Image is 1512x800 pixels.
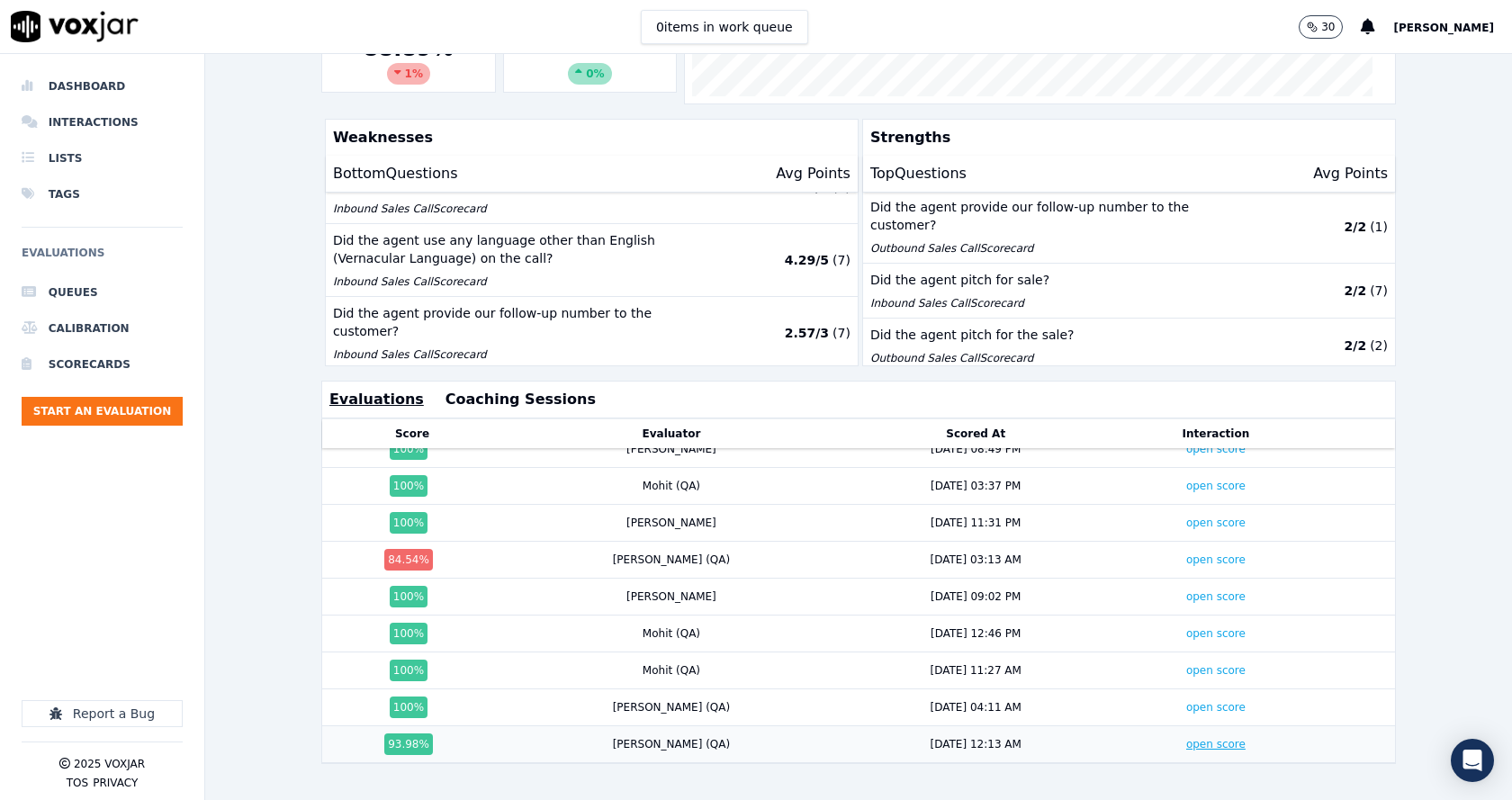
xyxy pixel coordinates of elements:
p: 4.29 / 5 [785,251,829,269]
img: voxjar logo [11,11,139,42]
button: Report a Bug [22,700,183,727]
div: [PERSON_NAME] [626,442,716,456]
a: open score [1186,664,1246,677]
button: Coaching Sessions [445,389,596,410]
p: 2 / 2 [1345,337,1367,355]
p: Weaknesses [326,120,850,156]
button: Start an Evaluation [22,397,183,426]
a: open score [1186,480,1246,492]
p: Did the agent provide our follow-up number to the customer? [333,304,721,340]
button: Did the agent use any language other than English (Vernacular Language) on the call? Inbound Sale... [326,224,858,297]
a: open score [1186,701,1246,714]
div: [DATE] 12:13 AM [931,737,1021,751]
div: [DATE] 11:31 PM [931,516,1021,530]
button: Evaluator [643,427,701,441]
p: ( 2 ) [1370,337,1388,355]
div: 100 % [390,623,427,644]
div: [DATE] 03:13 AM [931,553,1021,567]
button: 30 [1299,15,1361,39]
p: Avg Points [776,163,850,184]
div: 100 % [390,438,427,460]
div: [PERSON_NAME] (QA) [613,700,731,715]
div: 100 % [390,475,427,497]
div: 100 % [390,660,427,681]
div: 100 % [390,512,427,534]
p: Inbound Sales Call Scorecard [870,296,1258,310]
div: [DATE] 11:27 AM [931,663,1021,678]
button: Interaction [1183,427,1250,441]
div: [DATE] 09:02 PM [931,589,1021,604]
button: Privacy [93,776,138,790]
a: open score [1186,627,1246,640]
div: 88.89 % [329,34,488,85]
h6: Evaluations [22,242,183,274]
p: ( 7 ) [832,251,850,269]
p: ( 7 ) [832,324,850,342]
span: [PERSON_NAME] [1393,22,1494,34]
a: open score [1186,553,1246,566]
a: Scorecards [22,346,183,382]
button: 0items in work queue [641,10,808,44]
div: 93.98 % [384,733,433,755]
div: [DATE] 12:46 PM [931,626,1021,641]
p: ( 1 ) [1370,218,1388,236]
a: open score [1186,517,1246,529]
button: Scored At [946,427,1005,441]
a: open score [1186,590,1246,603]
a: Calibration [22,310,183,346]
button: TOS [67,776,88,790]
a: Dashboard [22,68,183,104]
p: Avg Points [1313,163,1388,184]
a: Lists [22,140,183,176]
p: Outbound Sales Call Scorecard [870,351,1258,365]
button: Evaluations [329,389,424,410]
p: Outbound Sales Call Scorecard [870,241,1258,256]
p: Did the agent pitch for the sale? [870,326,1258,344]
div: [DATE] 08:49 PM [931,442,1021,456]
p: Inbound Sales Call Scorecard [333,202,721,216]
button: Did the agent pitch for sale? Inbound Sales CallScorecard 2/2 (7) [863,264,1395,319]
button: 30 [1299,15,1343,39]
div: [PERSON_NAME] [626,516,716,530]
p: 2.57 / 3 [785,324,829,342]
div: 100 % [390,697,427,718]
p: 30 [1321,20,1335,34]
button: Did the agent provide our follow-up number to the customer? Inbound Sales CallScorecard 2.57/3 (7) [326,297,858,370]
div: [DATE] 03:37 PM [931,479,1021,493]
button: [PERSON_NAME] [1393,16,1512,38]
button: Did the agent provide our follow-up number to the customer? Outbound Sales CallScorecard 2/2 (1) [863,191,1395,264]
div: 100 % [390,586,427,607]
div: [DATE] 04:11 AM [931,700,1021,715]
p: Bottom Questions [333,163,458,184]
p: Did the agent provide our follow-up number to the customer? [870,198,1258,234]
p: 2 / 2 [1345,218,1367,236]
p: Did the agent use any language other than English (Vernacular Language) on the call? [333,231,721,267]
p: 2025 Voxjar [74,757,145,771]
div: Mohit (QA) [643,479,700,493]
a: Interactions [22,104,183,140]
p: Strengths [863,120,1388,156]
p: Did the agent pitch for sale? [870,271,1258,289]
div: -- [511,34,670,85]
p: Top Questions [870,163,967,184]
a: open score [1186,443,1246,455]
p: Inbound Sales Call Scorecard [333,274,721,289]
div: Mohit (QA) [643,626,700,641]
p: 2 / 2 [1345,282,1367,300]
button: Score [395,427,429,441]
div: [PERSON_NAME] (QA) [613,737,731,751]
p: ( 7 ) [1370,282,1388,300]
p: Inbound Sales Call Scorecard [333,347,721,362]
button: Did the agent pitch for the sale? Outbound Sales CallScorecard 2/2 (2) [863,319,1395,373]
a: Tags [22,176,183,212]
div: Open Intercom Messenger [1451,739,1494,782]
div: [PERSON_NAME] [626,589,716,604]
a: Queues [22,274,183,310]
a: open score [1186,738,1246,751]
div: 84.54 % [384,549,433,571]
